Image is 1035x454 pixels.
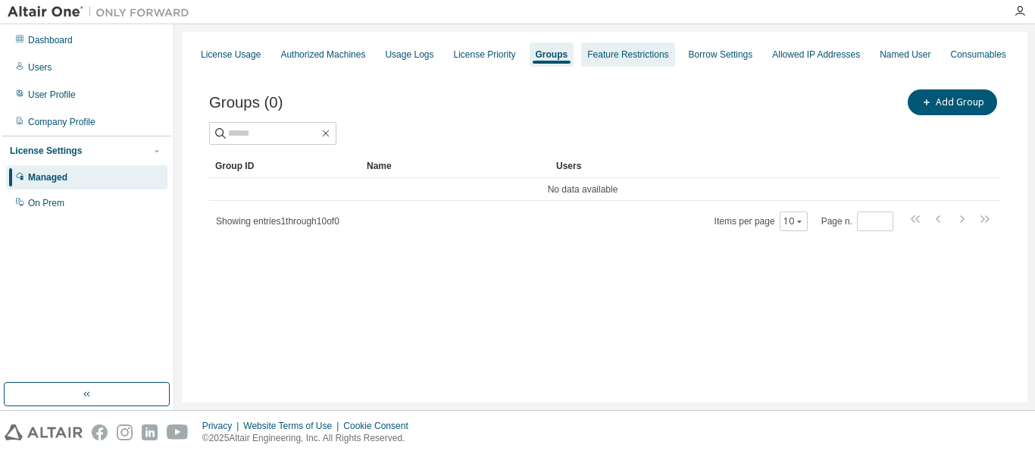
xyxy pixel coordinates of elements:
button: 10 [783,215,804,227]
div: License Settings [10,145,82,157]
img: Altair One [8,5,197,20]
img: youtube.svg [167,424,189,440]
img: altair_logo.svg [5,424,83,440]
span: Showing entries 1 through 10 of 0 [216,216,339,227]
div: On Prem [28,197,64,209]
div: License Usage [201,49,261,61]
p: © 2025 Altair Engineering, Inc. All Rights Reserved. [202,432,417,445]
div: User Profile [28,89,76,101]
button: Add Group [908,89,997,115]
div: Groups [536,49,568,61]
div: Dashboard [28,34,73,46]
div: Company Profile [28,116,95,128]
img: facebook.svg [92,424,108,440]
div: Named User [880,49,930,61]
img: linkedin.svg [142,424,158,440]
div: Group ID [215,154,355,178]
div: Website Terms of Use [243,420,343,432]
div: Usage Logs [385,49,433,61]
div: Borrow Settings [689,49,753,61]
div: Managed [28,171,67,183]
div: Authorized Machines [280,49,365,61]
div: Users [28,61,52,74]
div: Users [556,154,950,178]
div: Consumables [951,49,1006,61]
div: Name [367,154,544,178]
div: Privacy [202,420,243,432]
span: Items per page [714,211,808,231]
div: License Priority [454,49,516,61]
div: Feature Restrictions [587,49,668,61]
div: Allowed IP Addresses [772,49,860,61]
span: Groups (0) [209,94,283,111]
div: Cookie Consent [343,420,417,432]
td: No data available [209,178,956,201]
span: Page n. [821,211,893,231]
img: instagram.svg [117,424,133,440]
